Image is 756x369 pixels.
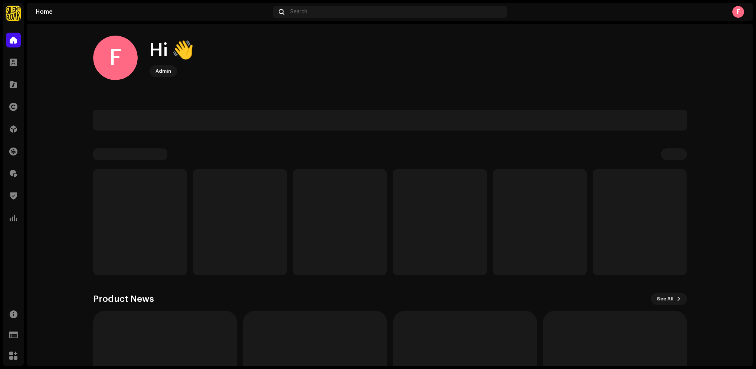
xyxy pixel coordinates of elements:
[150,39,194,62] div: Hi 👋
[93,293,154,305] h3: Product News
[93,36,138,80] div: F
[36,9,270,15] div: Home
[651,293,687,305] button: See All
[156,67,171,76] div: Admin
[657,291,674,306] span: See All
[6,6,21,21] img: fcfd72e7-8859-4002-b0df-9a7058150634
[732,6,744,18] div: F
[290,9,307,15] span: Search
